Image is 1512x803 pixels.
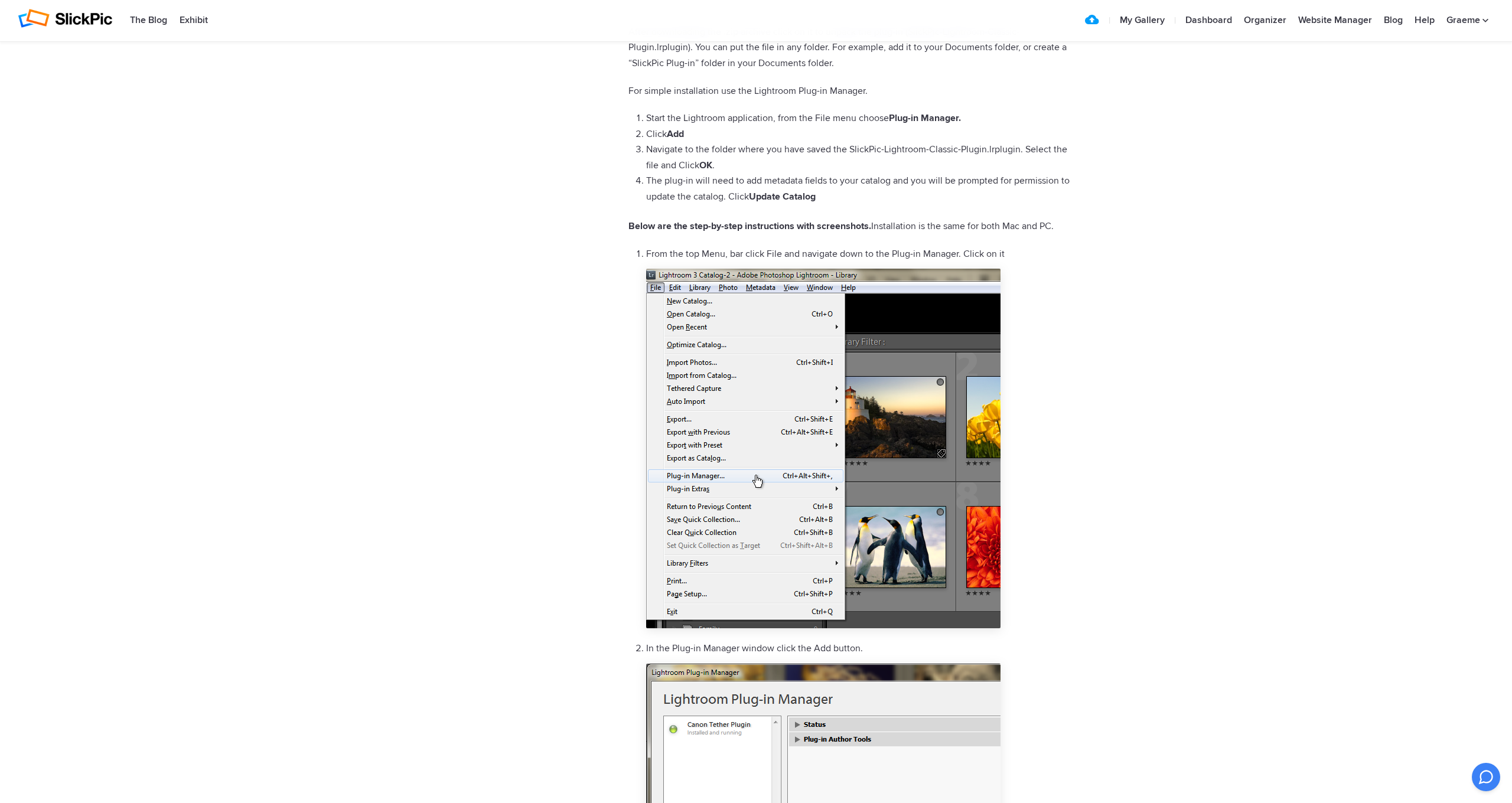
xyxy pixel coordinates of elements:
li: From the top Menu, bar click File and navigate down to the Plug-in Manager. Click on it [646,246,1075,641]
b: OK [699,159,712,171]
b: Add [667,128,684,140]
b: Plug-in Manager. [889,112,961,124]
p: For simple installation use the Lightroom Plug-in Manager. [628,83,1075,99]
p: After downloading the .zip archive click on it to unpack the plug-in (SlickPic-Lightroom-Classic-... [628,24,1075,71]
b: Update Catalog [749,191,816,203]
p: Installation is the same for both Mac and PC. [628,218,1075,234]
li: Start the Lightroom application, from the File menu choose [646,110,1075,126]
li: Navigate to the folder where you have saved the SlickPic-Lightroom-Classic-Plugin.lrplugin. Selec... [646,142,1075,173]
li: The plug-in will need to add metadata fields to your catalog and you will be prompted for permiss... [646,173,1075,204]
li: Click [646,126,1075,142]
b: Below are the step-by-step instructions with screenshots. [628,220,871,232]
